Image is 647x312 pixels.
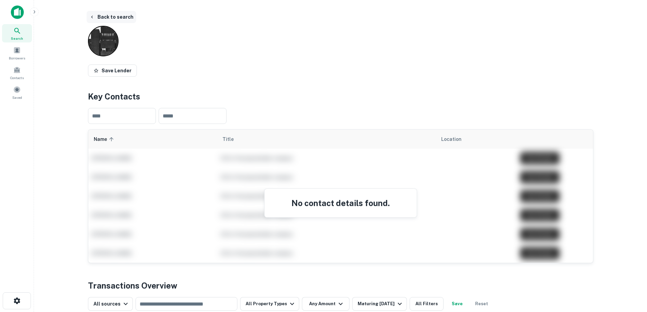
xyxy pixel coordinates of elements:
[352,297,407,311] button: Maturing [DATE]
[88,279,177,292] h4: Transactions Overview
[11,5,24,19] img: capitalize-icon.png
[11,36,23,41] span: Search
[410,297,444,311] button: All Filters
[2,44,32,62] a: Borrowers
[88,297,133,311] button: All sources
[12,95,22,100] span: Saved
[9,55,25,61] span: Borrowers
[87,11,136,23] button: Back to search
[471,297,492,311] button: Reset
[273,197,409,209] h4: No contact details found.
[358,300,404,308] div: Maturing [DATE]
[10,75,24,80] span: Contacts
[613,258,647,290] iframe: Chat Widget
[2,63,32,82] a: Contacts
[2,24,32,42] a: Search
[446,297,468,311] button: Save your search to get updates of matches that match your search criteria.
[240,297,299,311] button: All Property Types
[88,65,137,77] button: Save Lender
[88,90,593,103] h4: Key Contacts
[2,83,32,102] a: Saved
[88,130,593,263] div: scrollable content
[93,300,130,308] div: All sources
[302,297,349,311] button: Any Amount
